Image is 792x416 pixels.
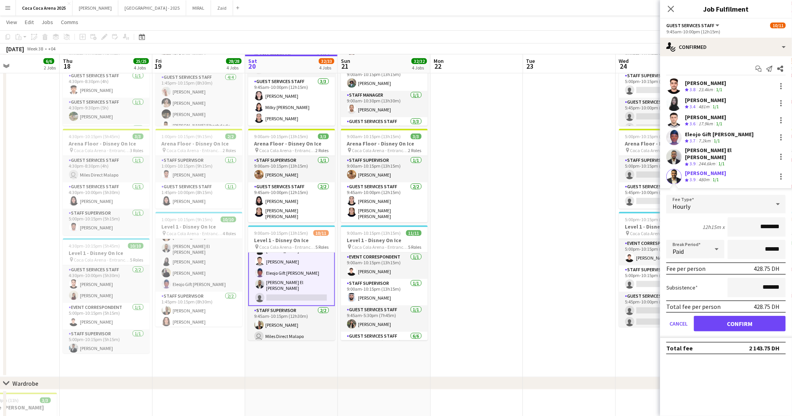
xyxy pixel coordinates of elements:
span: 23 [525,62,535,71]
button: MIRAL [186,0,211,16]
span: 9:00am-10:15pm (13h15m) [254,230,308,236]
span: 20 [247,62,257,71]
div: Fee per person [666,265,706,272]
span: 9:00am-10:15pm (13h15m) [347,133,401,139]
a: Jobs [38,17,56,27]
app-card-role: Guest Services Staff6/69:45am-10:00pm (12h15m) [341,332,428,414]
span: Coca Cola Arena - Entrance F [352,147,408,153]
div: Eleojo Gift [PERSON_NAME] [685,131,754,138]
div: Total fee [666,344,693,352]
span: 24 [618,62,629,71]
h3: Job Fulfilment [660,4,792,14]
span: 4 Roles [223,231,236,236]
button: Zaid [211,0,233,16]
h3: Arena Floor - Disney On Ice [619,140,706,147]
div: 4 Jobs [412,65,427,71]
span: 3.6 [690,121,695,127]
span: Jobs [42,19,53,26]
app-skills-label: 1/1 [712,177,719,182]
div: 4:30pm-10:15pm (5h45m)10/10Level 1 - Disney On Ice Coca Cola Arena - Entrance F5 RolesGuest Servi... [63,238,150,353]
span: Week 38 [26,46,45,52]
div: 2 Jobs [44,65,56,71]
span: Coca Cola Arena - Entrance F [167,231,223,236]
span: Coca Cola Arena - Entrance F [167,147,223,153]
app-card-role: Staff Supervisor2/29:45am-10:15pm (12h30m)[PERSON_NAME] Miles Direct Malapo [248,306,335,344]
app-card-role: Staff Supervisor1/19:00am-10:15pm (13h15m)[PERSON_NAME] [248,156,335,182]
span: 3.9 [690,161,695,166]
div: 4 Jobs [319,65,334,71]
button: Cancel [666,316,691,331]
span: 3.9 [690,177,695,182]
span: 21 [340,62,350,71]
app-card-role: Staff Supervisor2/21:45pm-10:15pm (8h30m)[PERSON_NAME][PERSON_NAME] [156,292,242,329]
span: Coca Cola Arena - Entrance F [74,147,130,153]
h3: Arena Floor - Disney On Ice [156,140,242,147]
span: 2 Roles [408,147,422,153]
app-card-role: Event Correspondent1/15:00pm-10:15pm (5h15m)[PERSON_NAME] [619,239,706,265]
app-card-role: Event Correspondent1/19:00am-10:15pm (13h15m)[PERSON_NAME] [341,253,428,279]
div: [PERSON_NAME] [685,170,726,177]
span: 11/11 [406,230,422,236]
span: 22 [432,62,444,71]
app-card-role: Guest Services Staff6/61:45pm-10:00pm (8h15m)[PERSON_NAME][PERSON_NAME][PERSON_NAME] El [PERSON_N... [156,207,242,292]
app-card-role: Staff Supervisor1/19:00am-10:15pm (13h15m)[PERSON_NAME] [341,156,428,182]
div: Wardrobe [12,380,38,387]
div: 9:00am-10:15pm (13h15m)11/11Level 1 - Disney On Ice Coca Cola Arena - Entrance F5 RolesEvent Corr... [341,225,428,340]
div: [PERSON_NAME] [685,114,726,121]
span: 2 Roles [316,147,329,153]
app-card-role: Guest Services Staff3/39:45am-10:00pm (12h15m)[PERSON_NAME]Milky [PERSON_NAME][PERSON_NAME] [248,77,335,126]
span: 10/11 [770,23,786,28]
app-job-card: 5:00pm-10:15pm (5h15m)1/10Level 1 - Disney On Ice Coca Cola Arena - Entrance F4 RolesEvent Corres... [619,212,706,327]
span: 32/33 [319,58,334,64]
span: 9:00am-10:15pm (13h15m) [254,133,308,139]
span: 5:00pm-10:15pm (5h15m) [625,133,676,139]
div: 1:00pm-10:15pm (9h15m)2/2Arena Floor - Disney On Ice Coca Cola Arena - Entrance F2 RolesStaff Sup... [156,129,242,209]
h3: Level 1 - Disney On Ice [619,223,706,230]
h3: Arena Floor - Disney On Ice [248,140,335,147]
span: 32/32 [412,58,427,64]
app-skills-label: 1/1 [716,121,722,127]
span: Coca Cola Arena - Entrance F [74,257,130,263]
span: 3/3 [318,133,329,139]
div: [PERSON_NAME] El [PERSON_NAME] [685,147,773,161]
span: Coca Cola Arena - Entrance F [630,231,687,236]
label: Subsistence [666,284,698,291]
app-card-role: Staff Supervisor1/15:00pm-10:15pm (5h15m)[PERSON_NAME] [63,209,150,235]
span: 9:00am-10:15pm (13h15m) [347,230,401,236]
span: Coca Cola Arena - Entrance F [352,244,408,250]
app-card-role: Guest Services Staff2/29:45am-10:00pm (12h15m)[PERSON_NAME][PERSON_NAME] [PERSON_NAME] [341,182,428,222]
div: 17.9km [697,121,714,127]
span: 28/28 [226,58,242,64]
app-skills-label: 1/1 [712,104,719,109]
div: [DATE] [6,45,24,53]
app-card-role: Staff Supervisor4A0/15:00pm-10:15pm (5h15m) [619,265,706,292]
app-card-role: Guest Services Staff1/14:30pm-10:00pm (5h30m)[PERSON_NAME] [63,182,150,209]
h3: Arena Floor - Disney On Ice [63,140,150,147]
span: Tue [526,57,535,64]
app-job-card: 9:00am-10:15pm (13h15m)10/11Level 1 - Disney On Ice Coca Cola Arena - Entrance F5 RolesGuest Serv... [248,225,335,340]
div: [PERSON_NAME] [685,80,726,87]
span: Guest Services Staff [666,23,714,28]
button: [GEOGRAPHIC_DATA] - 2025 [118,0,186,16]
app-card-role: Guest Services Staff2/24:30pm-10:00pm (5h30m)[PERSON_NAME][PERSON_NAME] [63,265,150,303]
app-card-role: Event Correspondent1/15:00pm-10:15pm (5h15m)[PERSON_NAME] [63,303,150,329]
button: Coca Coca Arena 2025 [16,0,73,16]
span: 3/3 [411,133,422,139]
span: Sat [248,57,257,64]
app-card-role: Guest Services Staff1/19:45am-5:30pm (7h45m)[PERSON_NAME] [341,305,428,332]
button: Confirm [694,316,786,331]
div: 12h15m x [702,224,725,231]
app-card-role: Guest Services Staff1/14:30pm-9:30pm (5h)[PERSON_NAME] [63,98,150,124]
span: 4:30pm-10:15pm (5h45m) [69,243,120,249]
div: 9:00am-10:15pm (13h15m)3/3Arena Floor - Disney On Ice Coca Cola Arena - Entrance F2 RolesStaff Su... [341,129,428,222]
app-card-role: Guest Services Staff4/41:45pm-10:15pm (8h30m)[PERSON_NAME][PERSON_NAME][PERSON_NAME][PERSON_NAME]... [156,73,242,133]
span: Mon [434,57,444,64]
div: +04 [48,46,55,52]
span: 4:30pm-10:15pm (5h45m) [69,133,120,139]
span: Paid [673,248,684,255]
app-job-card: 5:00pm-10:15pm (5h15m)0/2Arena Floor - Disney On Ice Coca Cola Arena - Entrance F2 RolesStaff Sup... [619,129,706,209]
app-card-role: Guest Services Staff59A0/65:45pm-10:00pm (4h15m) [619,292,706,374]
div: [PERSON_NAME] [685,97,726,104]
